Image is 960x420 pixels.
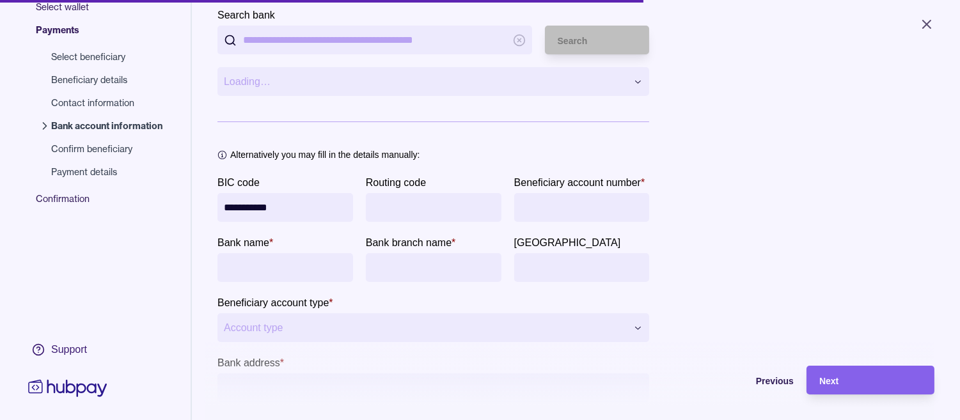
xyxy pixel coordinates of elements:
input: bankName [224,253,347,282]
span: Confirmation [36,192,175,215]
label: Bank province [514,235,621,250]
input: Bank branch name [372,253,495,282]
span: Payment details [51,166,162,178]
label: Search bank [217,7,275,22]
label: Beneficiary account type [217,295,333,310]
label: Bank branch name [366,235,456,250]
span: Previous [756,376,794,386]
p: Beneficiary account number [514,177,641,188]
span: Confirm beneficiary [51,143,162,155]
span: Beneficiary details [51,74,162,86]
p: Beneficiary account type [217,297,329,308]
a: Support [26,336,110,363]
div: Support [51,343,87,357]
p: Routing code [366,177,426,188]
label: Beneficiary account number [514,175,645,190]
input: Routing code [372,193,495,222]
p: BIC code [217,177,260,188]
p: Search bank [217,10,275,20]
p: Bank address [217,357,280,368]
span: Payments [36,24,175,47]
input: BIC code [224,193,347,222]
span: Contact information [51,97,162,109]
span: Search [558,36,588,46]
p: [GEOGRAPHIC_DATA] [514,237,621,248]
label: Routing code [366,175,426,190]
input: Search bank [243,26,507,54]
span: Select beneficiary [51,51,162,63]
p: Bank branch name [366,237,452,248]
label: Bank address [217,355,284,370]
label: BIC code [217,175,260,190]
input: Beneficiary account number [521,193,643,222]
label: Bank name [217,235,273,250]
input: Bank province [521,253,643,282]
span: Bank account information [51,120,162,132]
button: Next [807,366,934,394]
span: Select wallet [36,1,175,24]
p: Bank name [217,237,269,248]
span: Next [819,376,838,386]
button: Close [904,10,950,38]
p: Alternatively you may fill in the details manually: [230,148,420,162]
button: Previous [666,366,794,394]
button: Search [545,26,650,54]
